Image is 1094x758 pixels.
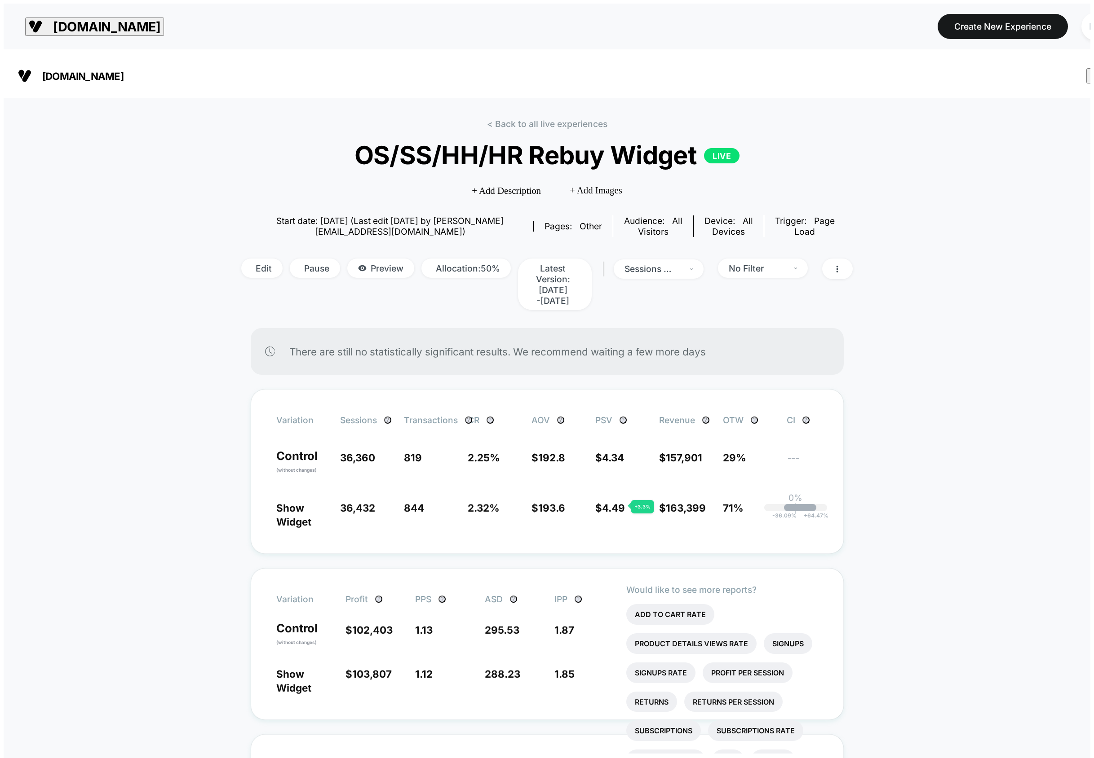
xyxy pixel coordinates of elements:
[602,451,624,464] span: 4.34
[276,467,317,473] span: (without changes)
[384,416,391,424] button: ?
[703,662,793,683] li: Profit Per Session
[570,185,622,196] span: + Add Images
[702,416,709,424] button: ?
[260,215,521,237] span: Start date: [DATE] (Last edit [DATE] by [PERSON_NAME][EMAIL_ADDRESS][DOMAIN_NAME])
[465,416,472,424] button: ?
[554,668,575,680] span: 1.85
[690,268,693,270] img: end
[802,416,810,424] button: ?
[468,502,500,514] span: 2.32 %
[723,502,744,514] span: 71%
[599,259,614,280] span: |
[472,184,541,197] span: + Add Description
[557,416,564,424] button: ?
[666,451,702,464] span: 157,901
[276,640,317,645] span: (without changes)
[531,502,565,514] span: $
[518,259,592,310] span: Latest Version: [DATE] - [DATE]
[276,594,326,605] span: Variation
[345,668,392,680] span: $
[626,584,828,595] p: Would like to see more reports?
[18,69,31,83] img: Visually logo
[485,668,520,680] span: 288.23
[53,19,160,35] span: [DOMAIN_NAME]
[794,215,835,237] span: Page Load
[751,416,758,424] button: ?
[787,415,836,425] span: CI
[666,502,706,514] span: 163,399
[788,492,802,503] p: 0%
[421,259,511,278] span: Allocation: 50%
[42,70,186,82] span: [DOMAIN_NAME]
[485,624,519,636] span: 295.53
[659,415,695,425] span: Revenue
[684,692,783,712] li: Returns Per Session
[659,451,702,464] span: $
[794,503,797,514] p: |
[538,451,565,464] span: 192.8
[595,415,612,425] span: PSV
[276,450,326,476] p: Control
[404,415,458,425] span: Transactions
[712,215,753,237] span: all devices
[595,502,625,514] span: $
[468,415,479,425] span: CR
[345,594,368,605] span: Profit
[554,624,574,636] span: 1.87
[704,148,740,163] p: LIVE
[545,221,602,232] div: Pages:
[404,502,424,514] span: 844
[729,263,783,274] div: No Filter
[575,596,582,603] button: ?
[340,451,375,464] span: 36,360
[602,502,625,514] span: 4.49
[487,416,494,424] button: ?
[340,502,375,514] span: 36,432
[290,259,340,278] span: Pause
[510,596,517,603] button: ?
[375,596,382,603] button: ?
[531,415,550,425] span: AOV
[352,668,392,680] span: 103,807
[415,668,433,680] span: 1.12
[345,624,393,636] span: $
[626,604,714,625] li: Add To Cart Rate
[631,500,654,513] div: + 3.3 %
[775,215,835,237] div: Trigger:
[625,263,679,274] div: sessions with impression
[276,622,332,648] p: Control
[626,662,695,683] li: Signups Rate
[29,20,42,33] img: Visually logo
[276,502,311,528] span: Show Widget
[438,596,446,603] button: ?
[531,451,565,464] span: $
[25,18,164,36] button: [DOMAIN_NAME]
[772,512,797,519] span: -36.09 %
[787,454,836,476] span: ---
[288,140,806,171] span: OS/SS/HH/HR Rebuy Widget
[624,215,682,237] div: Audience:
[289,346,815,358] span: There are still no statistically significant results. We recommend waiting a few more days
[938,14,1068,39] button: Create New Experience
[352,624,393,636] span: 102,403
[723,451,746,464] span: 29%
[468,451,500,464] span: 2.25 %
[404,451,422,464] span: 819
[638,215,682,237] span: All Visitors
[538,502,565,514] span: 193.6
[347,259,414,278] span: Preview
[580,221,602,232] span: other
[626,692,677,712] li: Returns
[794,267,797,269] img: end
[626,633,757,654] li: Product Details Views Rate
[415,594,431,605] span: PPS
[797,512,828,519] span: 64.47 %
[241,259,283,278] span: Edit
[276,668,311,694] span: Show Widget
[659,502,706,514] span: $
[595,451,624,464] span: $
[764,633,812,654] li: Signups
[340,415,377,425] span: Sessions
[708,720,803,741] li: Subscriptions Rate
